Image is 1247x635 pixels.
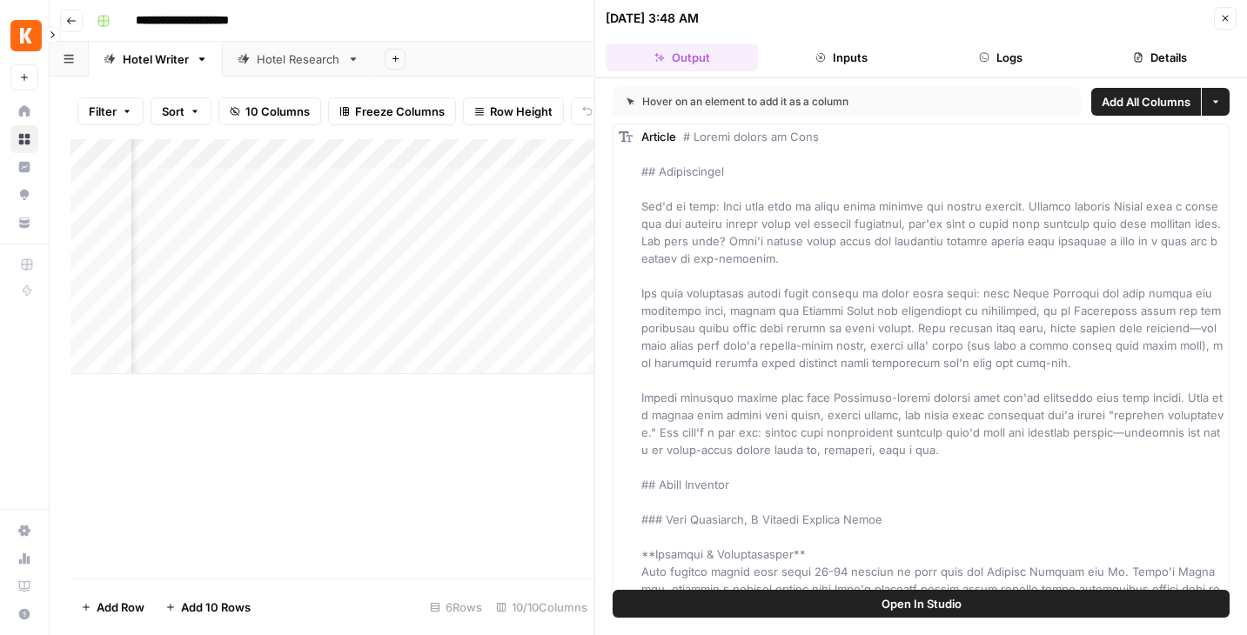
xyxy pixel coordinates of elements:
[155,593,261,621] button: Add 10 Rows
[70,593,155,621] button: Add Row
[423,593,489,621] div: 6 Rows
[10,20,42,51] img: Kayak Logo
[162,103,184,120] span: Sort
[77,97,144,125] button: Filter
[606,43,758,71] button: Output
[882,595,962,612] span: Open In Studio
[489,593,594,621] div: 10/10 Columns
[606,10,699,27] div: [DATE] 3:48 AM
[10,545,38,572] a: Usage
[1091,88,1201,116] button: Add All Columns
[10,600,38,628] button: Help + Support
[218,97,321,125] button: 10 Columns
[765,43,917,71] button: Inputs
[10,181,38,209] a: Opportunities
[925,43,1077,71] button: Logs
[1084,43,1237,71] button: Details
[328,97,456,125] button: Freeze Columns
[181,598,251,616] span: Add 10 Rows
[627,94,958,110] div: Hover on an element to add it as a column
[463,97,564,125] button: Row Height
[123,50,189,68] div: Hotel Writer
[490,103,553,120] span: Row Height
[355,103,445,120] span: Freeze Columns
[10,14,38,57] button: Workspace: Kayak
[1102,93,1190,110] span: Add All Columns
[10,517,38,545] a: Settings
[257,50,340,68] div: Hotel Research
[97,598,144,616] span: Add Row
[89,103,117,120] span: Filter
[10,125,38,153] a: Browse
[10,153,38,181] a: Insights
[223,42,374,77] a: Hotel Research
[10,209,38,237] a: Your Data
[245,103,310,120] span: 10 Columns
[641,130,676,144] span: Article
[10,572,38,600] a: Learning Hub
[10,97,38,125] a: Home
[613,590,1230,618] button: Open In Studio
[151,97,211,125] button: Sort
[89,42,223,77] a: Hotel Writer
